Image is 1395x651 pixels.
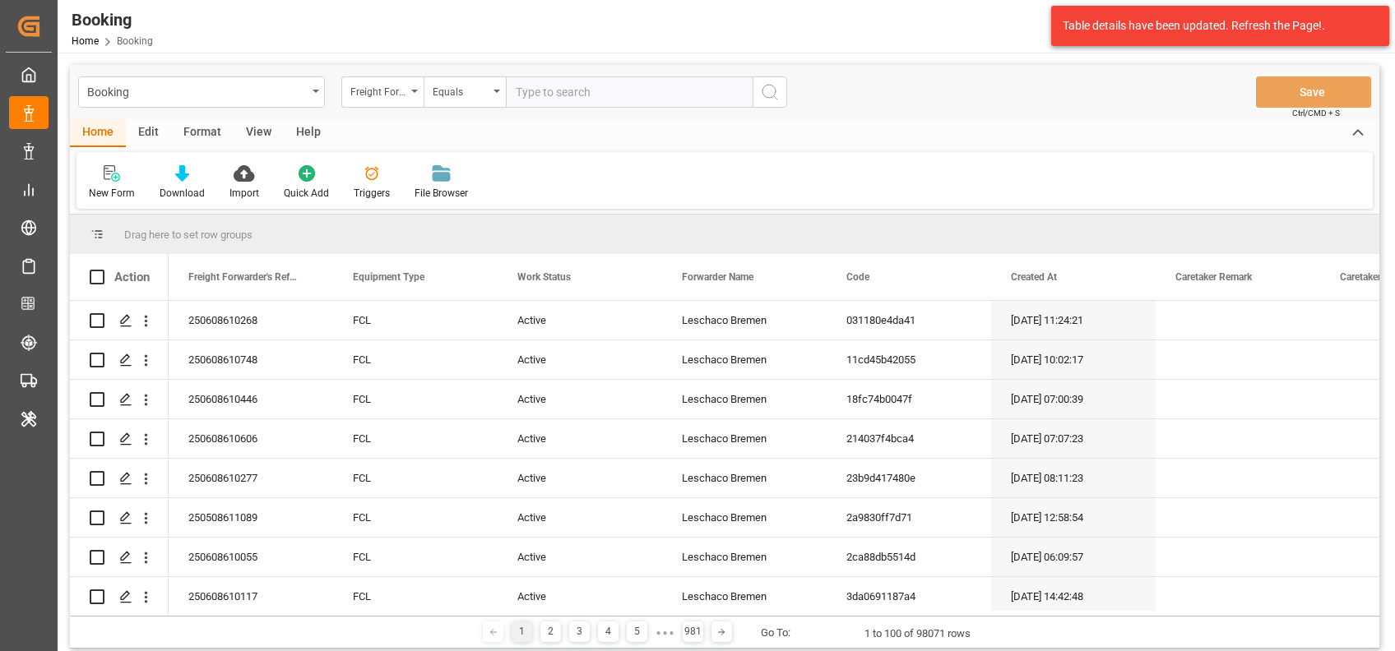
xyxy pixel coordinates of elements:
[512,621,532,642] div: 1
[827,498,991,537] div: 2a9830ff7d71
[846,271,869,283] span: Code
[1011,271,1057,283] span: Created At
[517,271,571,283] span: Work Status
[498,380,662,418] div: Active
[1175,271,1252,283] span: Caretaker Remark
[333,340,498,379] div: FCL
[662,577,827,616] div: Leschaco Bremen
[864,626,971,642] div: 1 to 100 of 98071 rows
[498,538,662,576] div: Active
[1256,76,1371,108] button: Save
[662,340,827,379] div: Leschaco Bremen
[827,459,991,497] div: 23b9d417480e
[169,538,333,576] div: 250608610055
[188,271,299,283] span: Freight Forwarder's Reference No.
[540,621,561,642] div: 2
[333,380,498,418] div: FCL
[991,538,1156,576] div: [DATE] 06:09:57
[662,538,827,576] div: Leschaco Bremen
[662,380,827,418] div: Leschaco Bremen
[415,186,468,201] div: File Browser
[827,419,991,458] div: 214037f4bca4
[991,380,1156,418] div: [DATE] 07:00:39
[169,459,333,497] div: 250608610277
[124,229,253,241] span: Drag here to set row groups
[354,186,390,201] div: Triggers
[341,76,424,108] button: open menu
[662,301,827,339] div: Leschaco Bremen
[353,271,424,283] span: Equipment Type
[234,119,284,147] div: View
[827,301,991,339] div: 031180e4da41
[656,626,674,639] div: ● ● ●
[1063,17,1365,35] div: Table details have been updated. Refresh the Page!.
[827,577,991,616] div: 3da0691187a4
[333,498,498,537] div: FCL
[78,76,325,108] button: open menu
[284,119,333,147] div: Help
[498,301,662,339] div: Active
[126,119,171,147] div: Edit
[506,76,753,108] input: Type to search
[991,340,1156,379] div: [DATE] 10:02:17
[350,81,406,99] div: Freight Forwarder's Reference No.
[171,119,234,147] div: Format
[991,301,1156,339] div: [DATE] 11:24:21
[70,577,169,616] div: Press SPACE to select this row.
[333,538,498,576] div: FCL
[333,419,498,458] div: FCL
[682,271,753,283] span: Forwarder Name
[662,459,827,497] div: Leschaco Bremen
[169,498,333,537] div: 250508611089
[498,498,662,537] div: Active
[70,498,169,538] div: Press SPACE to select this row.
[70,459,169,498] div: Press SPACE to select this row.
[569,621,590,642] div: 3
[72,7,153,32] div: Booking
[169,380,333,418] div: 250608610446
[229,186,259,201] div: Import
[991,577,1156,616] div: [DATE] 14:42:48
[498,340,662,379] div: Active
[169,301,333,339] div: 250608610268
[991,419,1156,458] div: [DATE] 07:07:23
[753,76,787,108] button: search button
[333,577,498,616] div: FCL
[333,459,498,497] div: FCL
[70,538,169,577] div: Press SPACE to select this row.
[827,380,991,418] div: 18fc74b0047f
[72,35,99,47] a: Home
[160,186,205,201] div: Download
[991,498,1156,537] div: [DATE] 12:58:54
[1292,107,1340,119] span: Ctrl/CMD + S
[827,538,991,576] div: 2ca88db5514d
[169,419,333,458] div: 250608610606
[662,419,827,458] div: Leschaco Bremen
[70,340,169,380] div: Press SPACE to select this row.
[70,119,126,147] div: Home
[89,186,135,201] div: New Form
[70,380,169,419] div: Press SPACE to select this row.
[433,81,489,99] div: Equals
[498,419,662,458] div: Active
[498,459,662,497] div: Active
[683,621,703,642] div: 981
[70,301,169,340] div: Press SPACE to select this row.
[169,340,333,379] div: 250608610748
[114,270,150,284] div: Action
[627,621,647,642] div: 5
[424,76,506,108] button: open menu
[498,577,662,616] div: Active
[662,498,827,537] div: Leschaco Bremen
[70,419,169,459] div: Press SPACE to select this row.
[169,577,333,616] div: 250608610117
[284,186,329,201] div: Quick Add
[991,459,1156,497] div: [DATE] 08:11:23
[827,340,991,379] div: 11cd45b42055
[761,625,790,641] div: Go To:
[333,301,498,339] div: FCL
[87,81,307,101] div: Booking
[598,621,619,642] div: 4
